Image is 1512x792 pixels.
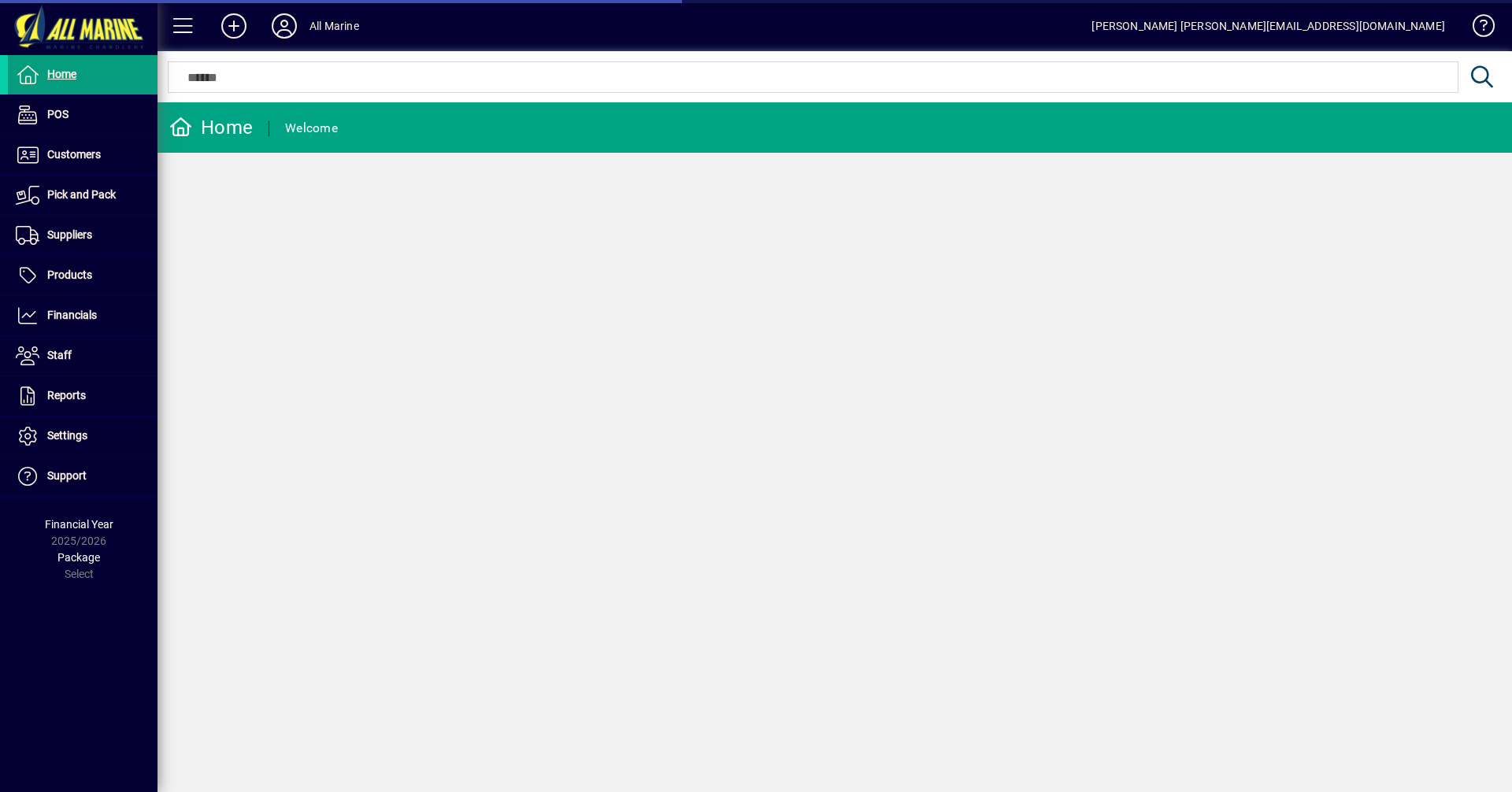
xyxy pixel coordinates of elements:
[47,429,87,442] span: Settings
[8,376,157,416] a: Reports
[8,336,157,376] a: Staff
[8,416,157,456] a: Settings
[259,12,309,40] button: Profile
[1461,3,1492,54] a: Knowledge Base
[47,228,92,241] span: Suppliers
[47,108,69,120] span: POS
[47,469,87,482] span: Support
[8,256,157,295] a: Products
[169,115,253,140] div: Home
[309,13,359,39] div: All Marine
[47,389,86,402] span: Reports
[45,518,113,531] span: Financial Year
[8,95,157,135] a: POS
[8,135,157,175] a: Customers
[47,188,116,201] span: Pick and Pack
[47,268,92,281] span: Products
[47,309,97,321] span: Financials
[47,349,72,361] span: Staff
[8,216,157,255] a: Suppliers
[8,457,157,496] a: Support
[8,296,157,335] a: Financials
[47,68,76,80] span: Home
[285,116,338,141] div: Welcome
[8,176,157,215] a: Pick and Pack
[1091,13,1445,39] div: [PERSON_NAME] [PERSON_NAME][EMAIL_ADDRESS][DOMAIN_NAME]
[47,148,101,161] span: Customers
[57,551,100,564] span: Package
[209,12,259,40] button: Add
